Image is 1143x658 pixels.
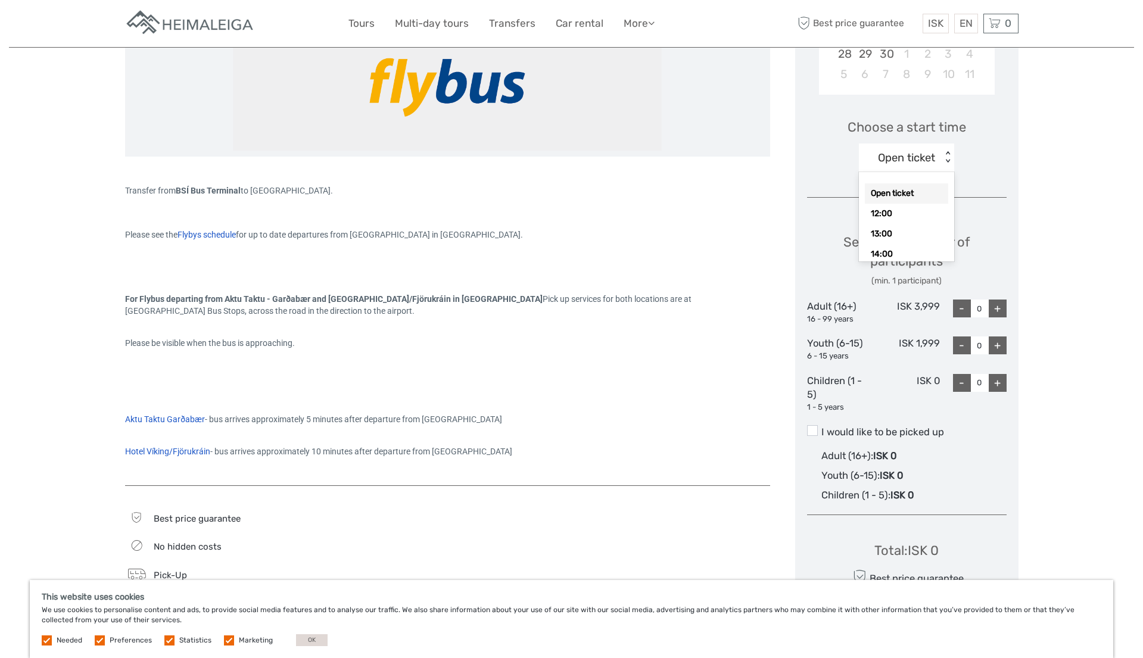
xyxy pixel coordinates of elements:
span: - bus arrives approximately 5 minutes after departure from [GEOGRAPHIC_DATA] [205,414,502,424]
div: Choose Saturday, October 11th, 2025 [959,64,980,84]
div: + [989,300,1007,317]
div: Best price guarantee [849,566,963,587]
div: Choose Tuesday, October 7th, 2025 [875,64,896,84]
div: 13:00 [865,224,948,244]
div: Choose Tuesday, September 30th, 2025 [875,44,896,64]
span: Please see the [125,230,177,239]
span: No hidden costs [154,541,222,552]
div: (min. 1 participant) [807,275,1007,287]
div: Open ticket [865,183,948,204]
span: Please be visible when the bus is approaching. [125,338,295,348]
p: We're away right now. Please check back later! [17,21,135,30]
div: + [989,374,1007,392]
div: Choose Sunday, September 28th, 2025 [833,44,854,64]
a: Multi-day tours [395,15,469,32]
a: Transfers [489,15,535,32]
div: Choose Sunday, October 5th, 2025 [833,64,854,84]
div: < > [943,151,953,164]
label: Marketing [239,635,273,645]
div: 16 - 99 years [807,314,874,325]
div: ISK 3,999 [873,300,940,325]
div: Youth (6-15) [807,336,874,361]
div: - [953,374,971,392]
span: ISK [928,17,943,29]
button: Open LiveChat chat widget [137,18,151,33]
div: Total : ISK 0 [874,541,939,560]
a: Hotel Víking/Fjörukráin [125,447,210,456]
div: Choose Friday, October 3rd, 2025 [938,44,959,64]
div: - [953,336,971,354]
span: to [GEOGRAPHIC_DATA]. [241,186,333,195]
img: Apartments in Reykjavik [125,9,256,38]
button: OK [296,634,328,646]
span: 0 [1003,17,1013,29]
div: Adult (16+) [807,300,874,325]
span: Transfer from [125,186,176,195]
span: ISK 0 [880,470,903,481]
a: Aktu Taktu Garðabær [125,414,205,424]
div: Choose Thursday, October 2nd, 2025 [917,44,938,64]
span: Children (1 - 5) : [821,489,890,501]
a: Car rental [556,15,603,32]
div: ISK 1,999 [873,336,940,361]
span: Adult (16+) : [821,450,873,461]
a: More [624,15,655,32]
span: Best price guarantee [154,513,241,524]
span: ISK 0 [873,450,896,461]
div: We use cookies to personalise content and ads, to provide social media features and to analyse ou... [30,580,1113,658]
h5: This website uses cookies [42,592,1101,602]
label: Needed [57,635,82,645]
div: Open ticket [878,150,935,166]
span: BSÍ Bus Terminal [176,186,241,195]
div: EN [954,14,978,33]
div: Choose Friday, October 10th, 2025 [938,64,959,84]
div: 1 - 5 years [807,402,874,413]
div: Choose Monday, October 6th, 2025 [854,64,875,84]
div: Choose Thursday, October 9th, 2025 [917,64,938,84]
a: Flybys schedule [177,230,236,239]
div: Children (1 - 5) [807,374,874,413]
span: For Flybus departing from Aktu Taktu - Garðabær and [GEOGRAPHIC_DATA]/Fjörukráin in [GEOGRAPHIC_D... [125,294,543,304]
span: - bus arrives approximately 10 minutes after departure from [GEOGRAPHIC_DATA] [210,447,512,456]
span: for up to date departures from [GEOGRAPHIC_DATA] in [GEOGRAPHIC_DATA]. [236,230,523,239]
span: Pick-Up [154,570,187,581]
div: ISK 0 [873,374,940,413]
span: ISK 0 [890,489,914,501]
span: Youth (6-15) : [821,470,880,481]
label: I would like to be picked up [807,425,1007,439]
div: + [989,336,1007,354]
label: Statistics [179,635,211,645]
div: Choose Saturday, October 4th, 2025 [959,44,980,64]
div: Select the number of participants [807,233,1007,287]
div: - [953,300,971,317]
span: Choose a start time [848,118,966,136]
div: 12:00 [865,204,948,224]
span: Best price guarantee [795,14,920,33]
div: Choose Monday, September 29th, 2025 [854,44,875,64]
div: 6 - 15 years [807,351,874,362]
span: Pick up services for both locations are at [GEOGRAPHIC_DATA] Bus Stops, across the road in the di... [125,294,693,316]
div: Choose Wednesday, October 1st, 2025 [896,44,917,64]
a: Tours [348,15,375,32]
div: 14:00 [865,244,948,264]
div: Choose Wednesday, October 8th, 2025 [896,64,917,84]
label: Preferences [110,635,152,645]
